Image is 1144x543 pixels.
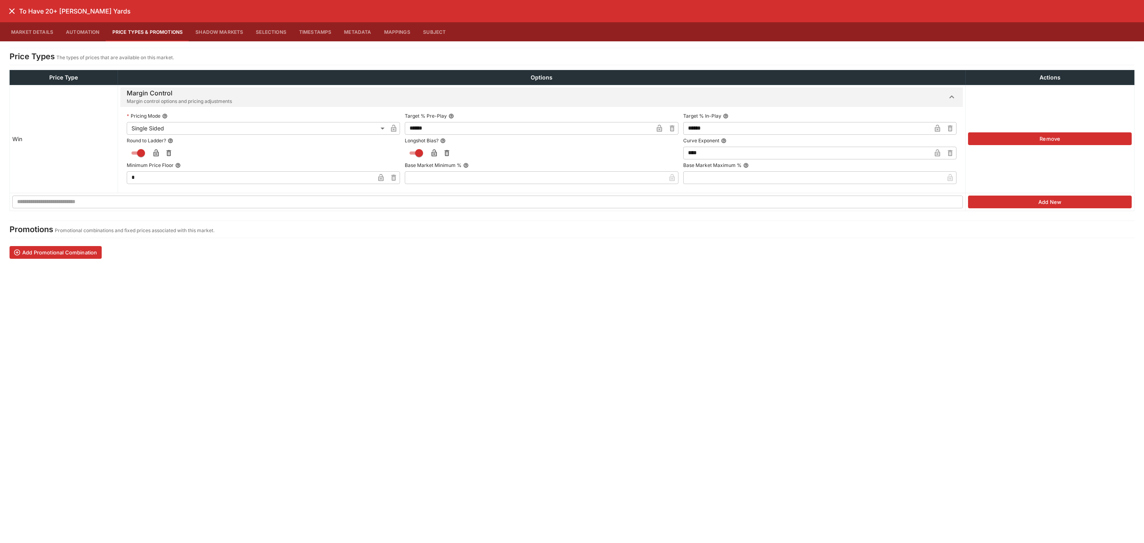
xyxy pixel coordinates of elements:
p: The types of prices that are available on this market. [56,54,174,62]
button: Market Details [5,22,60,41]
button: Price Types & Promotions [106,22,189,41]
button: Base Market Minimum % [463,163,469,168]
p: Longshot Bias? [405,137,439,144]
td: Win [10,85,118,193]
button: Target % In-Play [723,113,729,119]
button: Selections [249,22,293,41]
th: Actions [966,70,1134,85]
p: Minimum Price Floor [127,162,174,169]
button: Remove [968,132,1132,145]
button: Timestamps [293,22,338,41]
h4: Price Types [10,51,55,62]
button: Subject [417,22,452,41]
p: Base Market Minimum % [405,162,462,169]
p: Target % Pre-Play [405,112,447,119]
button: Round to Ladder? [168,138,173,144]
p: Target % In-Play [683,112,721,119]
th: Options [118,70,965,85]
p: Round to Ladder? [127,137,166,144]
button: Base Market Maximum % [743,163,749,168]
p: Curve Exponent [683,137,719,144]
div: Single Sided [127,122,387,135]
p: Base Market Maximum % [683,162,742,169]
button: Minimum Price Floor [175,163,181,168]
h4: Promotions [10,224,53,235]
button: Pricing Mode [162,113,168,119]
button: Longshot Bias? [440,138,446,144]
h6: To Have 20+ [PERSON_NAME] Yards [19,7,131,16]
button: Add Promotional Combination [10,246,102,259]
p: Promotional combinations and fixed prices associated with this market. [55,227,214,235]
button: Target % Pre-Play [448,113,454,119]
button: Margin Control Margin control options and pricing adjustments [120,87,963,107]
h6: Margin Control [127,89,232,97]
button: Mappings [378,22,417,41]
button: close [5,4,19,18]
span: Margin control options and pricing adjustments [127,97,232,105]
button: Automation [60,22,106,41]
button: Add New [968,196,1132,208]
button: Shadow Markets [189,22,249,41]
button: Curve Exponent [721,138,727,144]
p: Pricing Mode [127,112,160,119]
button: Metadata [338,22,377,41]
th: Price Type [10,70,118,85]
